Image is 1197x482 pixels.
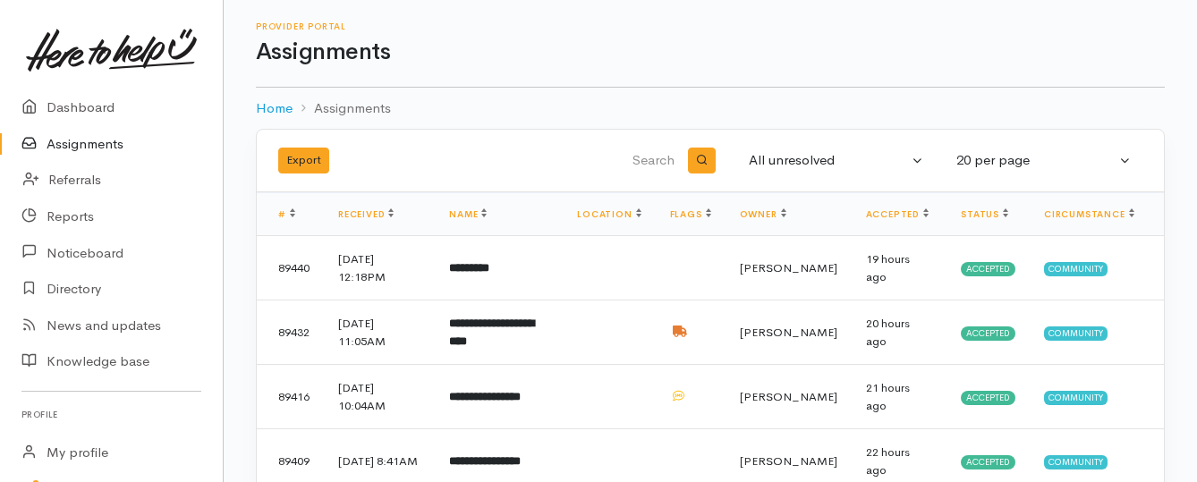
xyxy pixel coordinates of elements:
span: Accepted [961,391,1015,405]
span: Community [1044,326,1108,341]
button: 20 per page [946,143,1142,178]
span: Community [1044,455,1108,469]
span: Accepted [961,262,1015,276]
li: Assignments [293,98,391,119]
a: # [278,208,295,220]
a: Circumstance [1044,208,1134,220]
span: Community [1044,262,1108,276]
time: 20 hours ago [866,316,910,349]
a: Home [256,98,293,119]
time: 21 hours ago [866,380,910,413]
div: All unresolved [749,150,908,171]
button: Export [278,148,329,173]
time: 22 hours ago [866,444,910,478]
a: Owner [740,208,786,220]
span: Accepted [961,326,1015,341]
a: Accepted [866,208,929,220]
button: All unresolved [738,143,935,178]
span: [PERSON_NAME] [740,325,837,340]
input: Search [508,140,678,182]
span: [PERSON_NAME] [740,260,837,275]
td: [DATE] 11:05AM [324,300,435,365]
div: 20 per page [956,150,1116,171]
a: Name [449,208,487,220]
h6: Provider Portal [256,21,1165,31]
nav: breadcrumb [256,88,1165,130]
a: Flags [670,208,711,220]
a: Received [338,208,394,220]
a: Location [577,208,641,220]
span: [PERSON_NAME] [740,453,837,469]
time: 19 hours ago [866,251,910,284]
td: [DATE] 12:18PM [324,236,435,300]
td: 89416 [257,365,324,429]
span: Community [1044,391,1108,405]
h1: Assignments [256,39,1165,65]
td: 89440 [257,236,324,300]
td: [DATE] 10:04AM [324,365,435,429]
h6: Profile [21,402,201,427]
span: Accepted [961,455,1015,469]
td: 89432 [257,300,324,365]
span: [PERSON_NAME] [740,389,837,404]
a: Status [961,208,1008,220]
